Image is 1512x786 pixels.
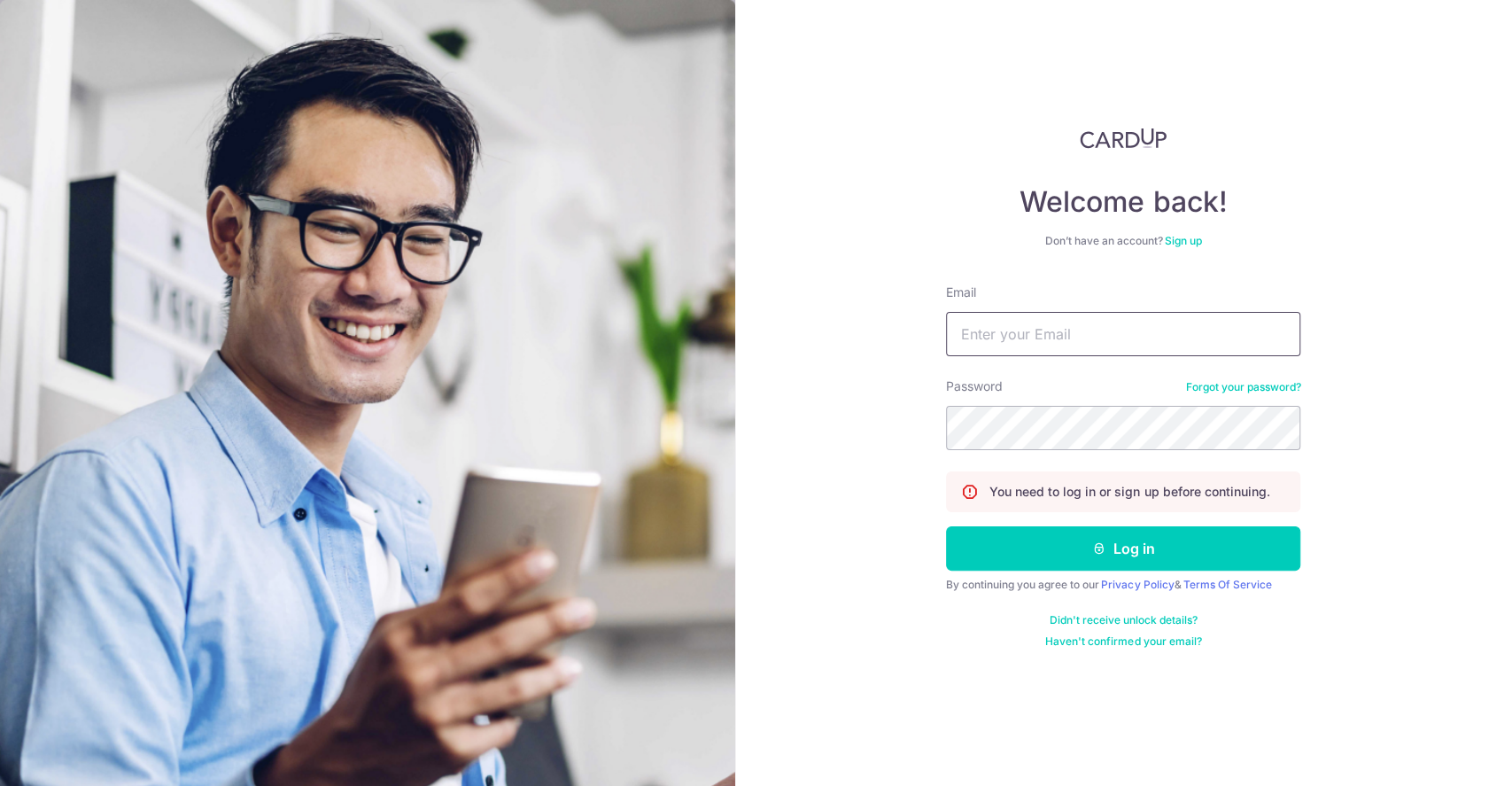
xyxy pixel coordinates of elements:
input: Enter your Email [946,312,1300,356]
div: By continuing you agree to our & [946,578,1300,592]
a: Sign up [1165,234,1202,247]
a: Forgot your password? [1185,380,1300,394]
div: Don’t have an account? [946,234,1300,248]
label: Password [946,377,1003,395]
h4: Welcome back! [946,184,1300,220]
img: CardUp Logo [1080,128,1167,149]
label: Email [946,284,976,301]
a: Didn't receive unlock details? [1050,613,1198,627]
a: Terms Of Service [1182,578,1271,591]
p: You need to log in or sign up before continuing. [989,483,1269,501]
a: Haven't confirmed your email? [1045,634,1201,649]
a: Privacy Policy [1101,578,1174,591]
button: Log in [946,526,1300,571]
